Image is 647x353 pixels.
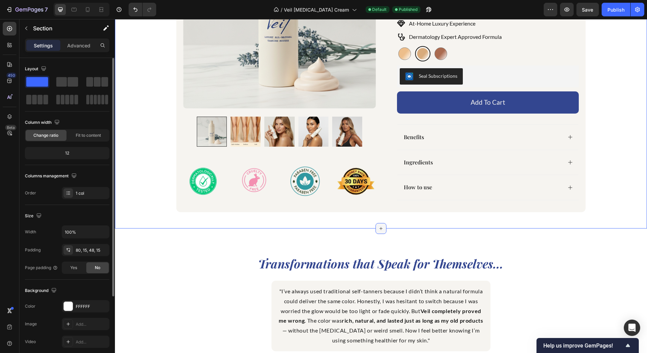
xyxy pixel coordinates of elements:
[76,339,108,345] div: Add...
[25,118,61,127] div: Column width
[3,3,51,16] button: 7
[356,79,390,88] div: Add to cart
[576,3,599,16] button: Save
[285,49,348,65] button: Seal Subscriptions
[129,3,156,16] div: Undo/Redo
[282,72,464,94] button: Add to cart
[67,42,90,49] p: Advanced
[5,125,16,130] div: Beta
[34,132,59,138] span: Change ratio
[76,304,108,310] div: FFFFFF
[95,265,100,271] span: No
[76,247,108,253] div: 80, 15, 48, 15
[289,140,318,147] p: Ingredients
[76,190,108,196] div: 1 col
[372,6,387,13] span: Default
[170,142,210,182] img: Alt Image
[25,303,35,309] div: Color
[70,265,77,271] span: Yes
[6,73,16,78] div: 450
[582,7,593,13] span: Save
[281,6,283,13] span: /
[25,265,58,271] div: Page padding
[294,0,387,9] p: At-Home Luxury Experience
[25,64,48,74] div: Layout
[33,24,89,32] p: Section
[284,6,349,13] span: Veil [MEDICAL_DATA] Cream
[25,172,78,181] div: Columns management
[25,211,43,221] div: Size
[290,53,298,61] img: SealSubscriptions.png
[76,132,101,138] span: Fit to content
[624,320,640,336] div: Open Intercom Messenger
[294,14,387,22] p: Dermatology Expert Approved Formula
[543,342,624,349] span: Help us improve GemPages!
[227,298,368,305] strong: rich, natural, and lasted just as long as my old products
[25,321,37,327] div: Image
[162,267,370,326] p: "I’ve always used traditional self-tanners because I didn’t think a natural formula could deliver...
[304,53,342,60] div: Seal Subscriptions
[34,42,53,49] p: Settings
[25,286,58,295] div: Background
[45,5,48,14] p: 7
[25,229,36,235] div: Width
[62,226,109,238] input: Auto
[144,236,389,252] i: Transformations that Speak for Themselves...
[119,142,159,182] img: Alt Image
[607,6,624,13] div: Publish
[76,321,108,327] div: Add...
[25,339,36,345] div: Video
[602,3,630,16] button: Publish
[399,6,418,13] span: Published
[25,190,36,196] div: Order
[221,142,261,182] img: Alt Image
[543,341,632,350] button: Show survey - Help us improve GemPages!
[25,247,41,253] div: Padding
[115,19,647,353] iframe: Design area
[26,148,108,158] div: 12
[289,115,309,122] p: Benefits
[289,165,317,172] p: How to use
